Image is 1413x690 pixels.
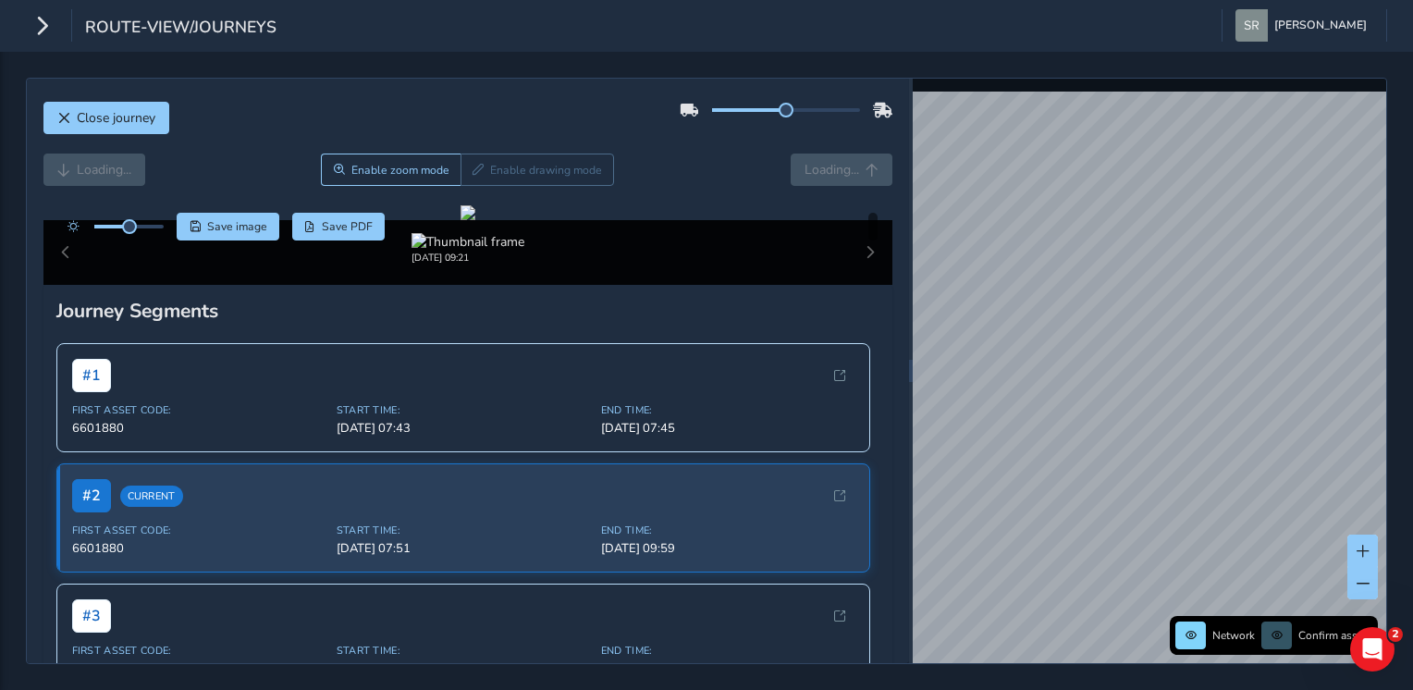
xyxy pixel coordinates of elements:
[72,420,326,437] span: 6601880
[292,213,386,240] button: PDF
[72,644,326,658] span: First Asset Code:
[601,660,854,677] span: [DATE] 10:16
[322,219,373,234] span: Save PDF
[120,486,183,507] span: Current
[351,163,449,178] span: Enable zoom mode
[1212,628,1255,643] span: Network
[337,420,590,437] span: [DATE] 07:43
[72,359,111,392] span: # 1
[43,102,169,134] button: Close journey
[207,219,267,234] span: Save image
[1274,9,1367,42] span: [PERSON_NAME]
[337,403,590,417] span: Start Time:
[601,403,854,417] span: End Time:
[1350,627,1395,672] iframe: Intercom live chat
[321,154,461,186] button: Zoom
[177,213,279,240] button: Save
[56,298,880,324] div: Journey Segments
[1388,627,1403,642] span: 2
[601,420,854,437] span: [DATE] 07:45
[1235,9,1268,42] img: diamond-layout
[337,524,590,537] span: Start Time:
[72,403,326,417] span: First Asset Code:
[72,479,111,512] span: # 2
[1298,628,1372,643] span: Confirm assets
[412,233,524,251] img: Thumbnail frame
[77,109,155,127] span: Close journey
[85,16,276,42] span: route-view/journeys
[337,660,590,677] span: [DATE] 10:15
[601,524,854,537] span: End Time:
[72,524,326,537] span: First Asset Code:
[337,540,590,557] span: [DATE] 07:51
[601,644,854,658] span: End Time:
[412,251,524,265] div: [DATE] 09:21
[601,540,854,557] span: [DATE] 09:59
[72,660,326,677] span: 6601623
[1235,9,1373,42] button: [PERSON_NAME]
[72,540,326,557] span: 6601880
[72,599,111,633] span: # 3
[337,644,590,658] span: Start Time:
